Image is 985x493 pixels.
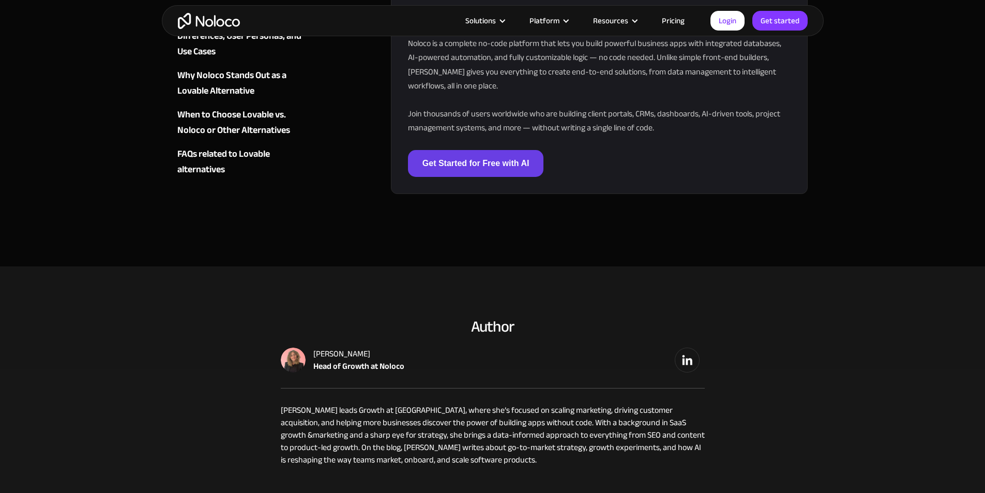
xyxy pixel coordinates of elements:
a: FAQs related to Lovable alternatives [177,146,302,177]
div: Resources [593,14,628,27]
a: Get started [752,11,808,31]
div: Head of Growth at Noloco [313,360,404,372]
div: [PERSON_NAME] [313,348,404,360]
h3: Author [281,316,705,337]
div: Resources [580,14,649,27]
a: Pricing [649,14,698,27]
a: When to Choose Lovable vs. Noloco or Other Alternatives [177,107,302,138]
a: Login [710,11,745,31]
div: Solutions [465,14,496,27]
div: Platform [529,14,559,27]
div: Solutions [452,14,517,27]
p: [PERSON_NAME] leads Growth at [GEOGRAPHIC_DATA], where she’s focused on scaling marketing, drivin... [281,404,705,466]
a: Get Started for Free with AI [408,150,544,177]
p: Noloco is a complete no-code platform that lets you build powerful business apps with integrated ... [408,37,791,135]
div: Platform [517,14,580,27]
a: Why Noloco Stands Out as a Lovable Alternative [177,68,302,99]
a: home [178,13,240,29]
